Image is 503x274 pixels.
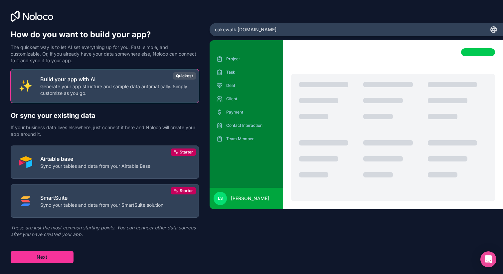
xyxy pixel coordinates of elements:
p: Client [226,96,276,102]
p: Sync your tables and data from your Airtable Base [40,163,150,169]
p: Deal [226,83,276,88]
p: Project [226,56,276,62]
div: scrollable content [215,54,278,182]
button: AIRTABLEAirtable baseSync your tables and data from your Airtable BaseStarter [11,145,199,179]
p: Team Member [226,136,276,141]
p: Payment [226,110,276,115]
p: If your business data lives elsewhere, just connect it here and Noloco will create your app aroun... [11,124,199,137]
p: Contact Interaction [226,123,276,128]
div: Open Intercom Messenger [480,251,496,267]
p: Task [226,70,276,75]
p: SmartSuite [40,194,163,202]
div: Quickest [173,72,196,80]
p: The quickest way is to let AI set everything up for you. Fast, simple, and customizable. Or, if y... [11,44,199,64]
span: cakewalk .[DOMAIN_NAME] [215,26,276,33]
p: Airtable base [40,155,150,163]
img: SMART_SUITE [19,194,32,208]
button: Next [11,251,74,263]
p: These are just the most common starting points. You can connect other data sources after you have... [11,224,199,238]
span: [PERSON_NAME] [231,195,269,202]
span: Starter [180,149,193,155]
h2: Or sync your existing data [11,111,199,120]
button: INTERNAL_WITH_AIBuild your app with AIGenerate your app structure and sample data automatically. ... [11,69,199,103]
p: Generate your app structure and sample data automatically. Simply customize as you go. [40,83,191,97]
span: Starter [180,188,193,193]
button: SMART_SUITESmartSuiteSync your tables and data from your SmartSuite solutionStarter [11,184,199,218]
h1: How do you want to build your app? [11,29,199,40]
img: INTERNAL_WITH_AI [19,79,32,93]
p: Build your app with AI [40,75,191,83]
p: Sync your tables and data from your SmartSuite solution [40,202,163,208]
span: LS [218,196,223,201]
img: AIRTABLE [19,155,32,169]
